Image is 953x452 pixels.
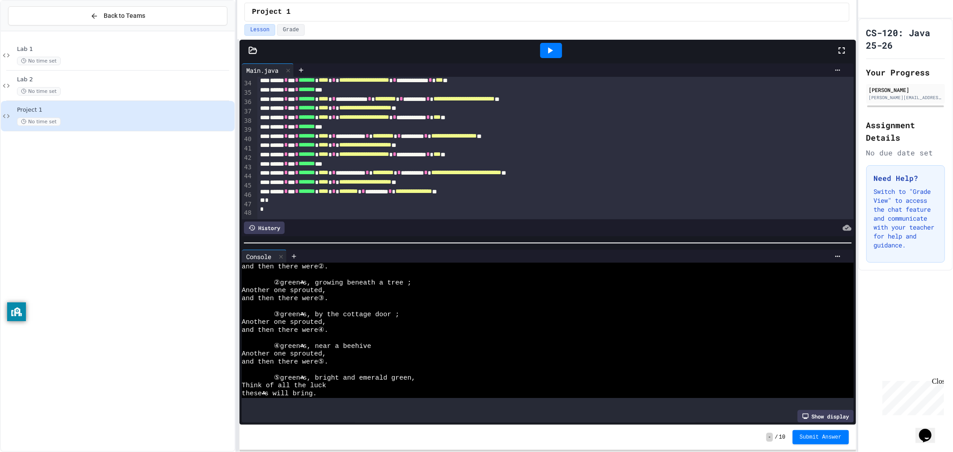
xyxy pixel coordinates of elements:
[17,117,61,126] span: No time set
[242,63,294,77] div: Main.java
[303,343,371,351] span: s, near a beehive
[4,4,62,57] div: Chat with us now!Close
[866,66,945,79] h2: Your Progress
[242,66,283,75] div: Main.java
[274,343,280,351] span: ④
[798,410,854,423] div: Show display
[766,433,773,442] span: -
[324,263,328,271] span: .
[244,24,275,36] button: Lesson
[300,279,303,287] span: ☘
[869,86,943,94] div: [PERSON_NAME]
[17,76,233,84] span: Lab 2
[242,209,253,218] div: 48
[242,358,318,366] span: and then there were
[280,374,300,382] span: green
[300,311,303,319] span: ☘
[869,94,943,101] div: [PERSON_NAME][EMAIL_ADDRESS][PERSON_NAME][DOMAIN_NAME]
[866,119,945,144] h2: Assignment Details
[274,311,280,319] span: ③
[242,88,253,98] div: 35
[242,107,253,117] div: 37
[318,295,324,303] span: ③
[324,295,328,303] span: .
[274,374,280,382] span: ⑤
[104,11,145,21] span: Back to Teams
[280,279,300,287] span: green
[17,57,61,65] span: No time set
[242,318,326,326] span: Another one sprouted,
[324,358,328,366] span: .
[242,79,253,88] div: 34
[242,98,253,107] div: 36
[8,6,227,25] button: Back to Teams
[324,326,328,335] span: .
[244,222,285,234] div: History
[242,287,326,295] span: Another one sprouted,
[242,390,262,398] span: these
[866,147,945,158] div: No due date set
[300,343,303,351] span: ☘
[242,326,318,335] span: and then there were
[242,200,253,209] div: 47
[775,434,778,441] span: /
[242,295,318,303] span: and then there were
[242,181,253,191] div: 45
[793,430,849,444] button: Submit Answer
[879,377,944,415] iframe: chat widget
[274,279,280,287] span: ②
[242,117,253,126] div: 38
[242,252,276,261] div: Console
[17,87,61,96] span: No time set
[318,358,324,366] span: ⑤
[242,263,318,271] span: and then there were
[242,350,326,358] span: Another one sprouted,
[7,302,26,321] button: privacy banner
[318,263,324,271] span: ②
[264,390,317,398] span: s will bring.
[280,343,300,351] span: green
[300,374,303,382] span: ☘
[779,434,785,441] span: 10
[318,326,324,335] span: ④
[17,46,233,53] span: Lab 1
[242,172,253,181] div: 44
[242,144,253,154] div: 41
[262,390,264,398] span: ☘
[303,311,399,319] span: s, by the cottage door ;
[800,434,842,441] span: Submit Answer
[242,135,253,144] div: 40
[915,416,944,443] iframe: chat widget
[242,191,253,200] div: 46
[303,279,411,287] span: s, growing beneath a tree ;
[242,382,326,390] span: Think of all the luck
[280,311,300,319] span: green
[866,26,945,51] h1: CS-120: Java 25-26
[242,154,253,163] div: 42
[17,106,233,114] span: Project 1
[242,163,253,172] div: 43
[242,126,253,135] div: 39
[874,173,938,184] h3: Need Help?
[242,250,287,263] div: Console
[252,7,290,17] span: Project 1
[303,374,416,382] span: s, bright and emerald green,
[277,24,305,36] button: Grade
[874,187,938,250] p: Switch to "Grade View" to access the chat feature and communicate with your teacher for help and ...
